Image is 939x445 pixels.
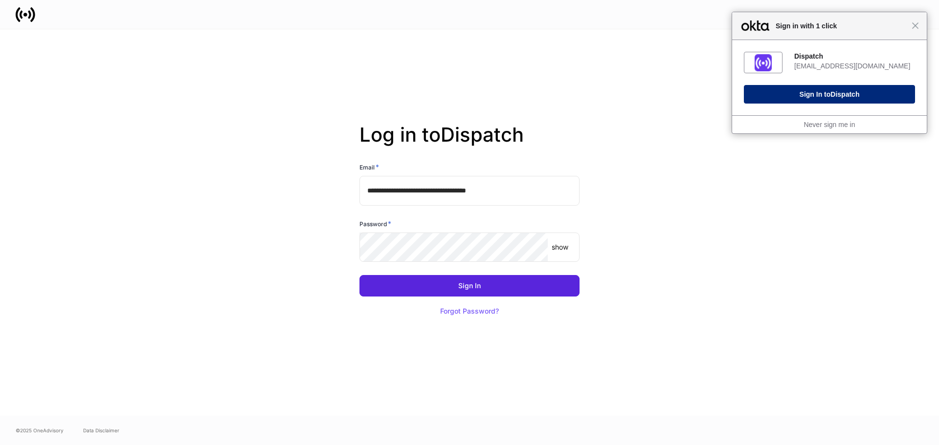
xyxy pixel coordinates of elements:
div: Forgot Password? [440,308,499,315]
a: Data Disclaimer [83,426,119,434]
span: © 2025 OneAdvisory [16,426,64,434]
div: [EMAIL_ADDRESS][DOMAIN_NAME] [794,62,915,70]
h6: Password [359,219,391,229]
h2: Log in to Dispatch [359,123,580,162]
button: Forgot Password? [428,300,511,322]
span: Dispatch [830,90,859,98]
p: show [552,242,568,252]
button: Sign In toDispatch [744,85,915,104]
span: Close [912,22,919,29]
h6: Email [359,162,379,172]
button: Sign In [359,275,580,297]
a: Never sign me in [804,121,855,128]
img: fs01jxrofoggULhDH358 [755,54,772,71]
div: Sign In [458,282,481,289]
div: Dispatch [794,52,915,61]
span: Sign in with 1 click [771,20,912,32]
